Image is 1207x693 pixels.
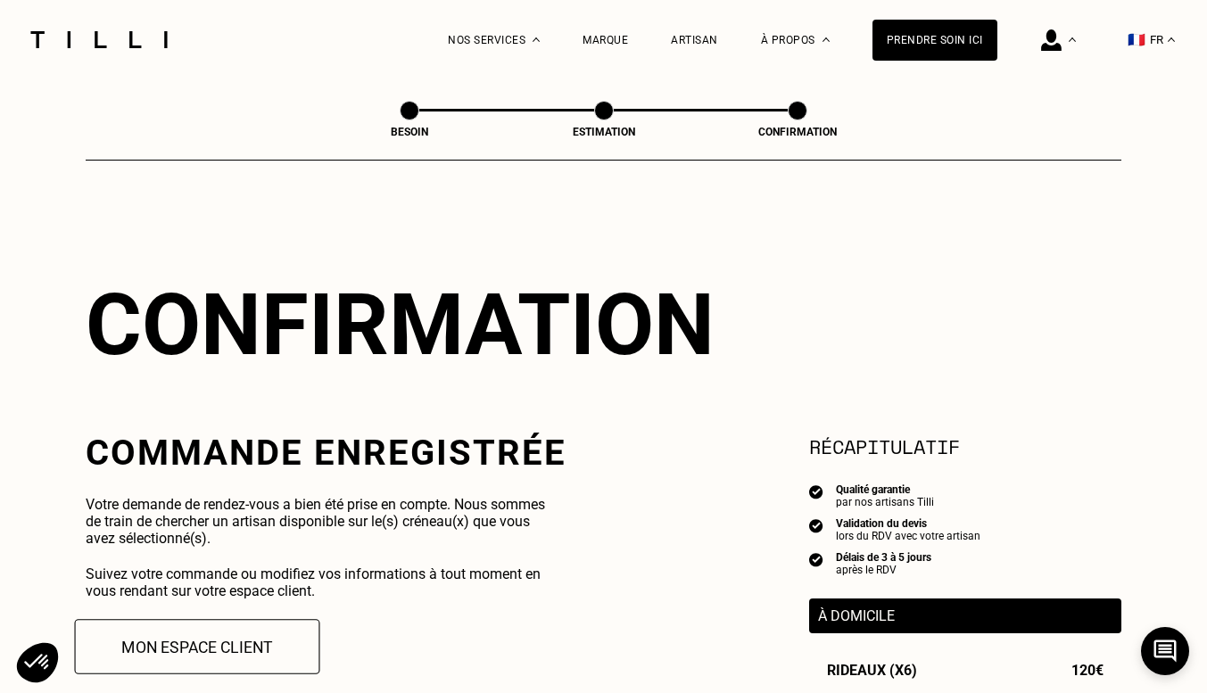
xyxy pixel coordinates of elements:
span: 🇫🇷 [1128,31,1145,48]
a: Marque [583,34,628,46]
div: Besoin [320,126,499,138]
img: menu déroulant [1168,37,1175,42]
div: après le RDV [836,564,931,576]
section: Récapitulatif [809,432,1121,461]
div: Confirmation [708,126,887,138]
div: lors du RDV avec votre artisan [836,530,980,542]
img: icon list info [809,483,823,499]
p: À domicile [818,607,1112,624]
img: Logo du service de couturière Tilli [24,31,174,48]
img: Menu déroulant [1069,37,1076,42]
a: Artisan [671,34,718,46]
div: Validation du devis [836,517,980,530]
img: icon list info [809,551,823,567]
h2: Commande enregistrée [86,432,566,474]
img: Menu déroulant à propos [823,37,830,42]
span: 120€ [1071,662,1104,679]
img: icon list info [809,517,823,533]
button: Mon espace client [75,619,320,674]
div: Qualité garantie [836,483,934,496]
div: par nos artisans Tilli [836,496,934,508]
span: Rideaux (x6) [827,662,917,679]
p: Suivez votre commande ou modifiez vos informations à tout moment en vous rendant sur votre espace... [86,565,561,599]
div: Délais de 3 à 5 jours [836,551,931,564]
p: Votre demande de rendez-vous a bien été prise en compte. Nous sommes de train de chercher un arti... [86,496,561,547]
div: Confirmation [86,275,1121,375]
a: Prendre soin ici [872,20,997,61]
img: Menu déroulant [533,37,540,42]
div: Estimation [515,126,693,138]
img: icône connexion [1041,29,1062,51]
